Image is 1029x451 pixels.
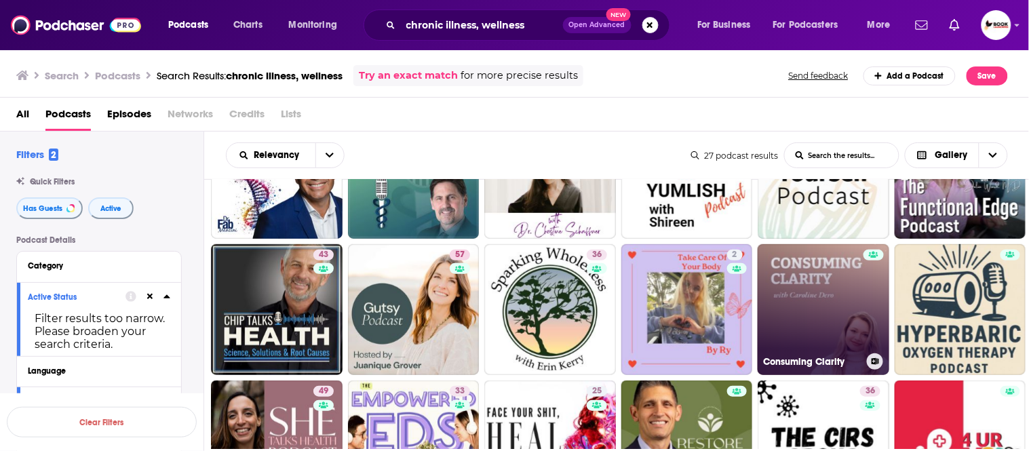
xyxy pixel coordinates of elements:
span: Credits [229,103,265,131]
p: Podcast Details [16,235,182,245]
span: 49 [319,385,328,398]
button: Active Status [28,288,125,305]
h3: Podcasts [95,69,140,82]
a: Add a Podcast [863,66,956,85]
button: open menu [688,14,768,36]
div: 27 podcast results [691,151,779,161]
a: 57 [450,250,470,260]
span: Logged in as BookLaunchers [982,10,1011,40]
a: Consuming Clarity [758,244,889,376]
h3: Consuming Clarity [763,356,861,368]
span: Networks [168,103,213,131]
input: Search podcasts, credits, & more... [401,14,563,36]
span: Open Advanced [569,22,625,28]
a: Show notifications dropdown [910,14,933,37]
a: All [16,103,29,131]
div: Filter results too narrow. Please broaden your search criteria. [28,312,170,351]
img: Podchaser - Follow, Share and Rate Podcasts [11,12,141,38]
span: 2 [733,248,737,262]
a: 36 [860,386,880,397]
span: 2 [49,149,58,161]
a: 25 [587,386,607,397]
span: Relevancy [254,151,305,160]
button: open menu [227,151,315,160]
span: For Business [697,16,751,35]
div: Category [28,261,161,271]
a: Charts [225,14,271,36]
button: Show profile menu [982,10,1011,40]
span: Active [100,205,121,212]
a: Show notifications dropdown [944,14,965,37]
span: Podcasts [168,16,208,35]
div: Search Results: [157,69,343,82]
button: Has Guests [28,393,125,410]
span: Gallery [935,151,968,160]
button: Choose View [905,142,1009,168]
button: Open AdvancedNew [563,17,632,33]
span: Has Guests [23,205,62,212]
a: 43 [211,244,343,376]
div: Search podcasts, credits, & more... [376,9,683,41]
a: 36 [484,244,616,376]
img: User Profile [982,10,1011,40]
button: open menu [858,14,908,36]
span: Charts [233,16,263,35]
div: Active Status [28,292,117,302]
a: 36 [587,250,607,260]
span: chronic illness, wellness [226,69,343,82]
a: 2 [621,244,753,376]
span: 33 [455,385,465,398]
button: open menu [315,143,344,168]
button: open menu [764,14,858,36]
span: More [868,16,891,35]
span: for more precise results [461,68,578,83]
a: Podcasts [45,103,91,131]
span: 36 [592,248,602,262]
div: Language [28,366,161,376]
span: Monitoring [289,16,337,35]
span: For Podcasters [773,16,838,35]
a: Episodes [107,103,151,131]
button: Category [28,257,170,274]
span: 25 [592,385,602,398]
h3: Search [45,69,79,82]
button: open menu [159,14,226,36]
a: Search Results:chronic illness, wellness [157,69,343,82]
h2: Choose List sort [226,142,345,168]
button: Save [967,66,1008,85]
a: 2 [727,250,743,260]
span: Quick Filters [30,177,75,187]
button: Clear Filters [7,407,197,437]
a: 49 [313,386,334,397]
button: Send feedback [785,70,853,81]
a: Try an exact match [359,68,458,83]
span: 57 [455,248,465,262]
a: 33 [450,386,470,397]
button: Active [88,197,134,219]
h2: Filters [16,148,58,161]
span: Lists [281,103,301,131]
span: 43 [319,248,328,262]
a: 57 [348,244,480,376]
button: Language [28,362,170,379]
span: 36 [866,385,875,398]
button: open menu [279,14,355,36]
span: New [606,8,631,21]
a: 43 [313,250,334,260]
button: Has Guests [16,197,83,219]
